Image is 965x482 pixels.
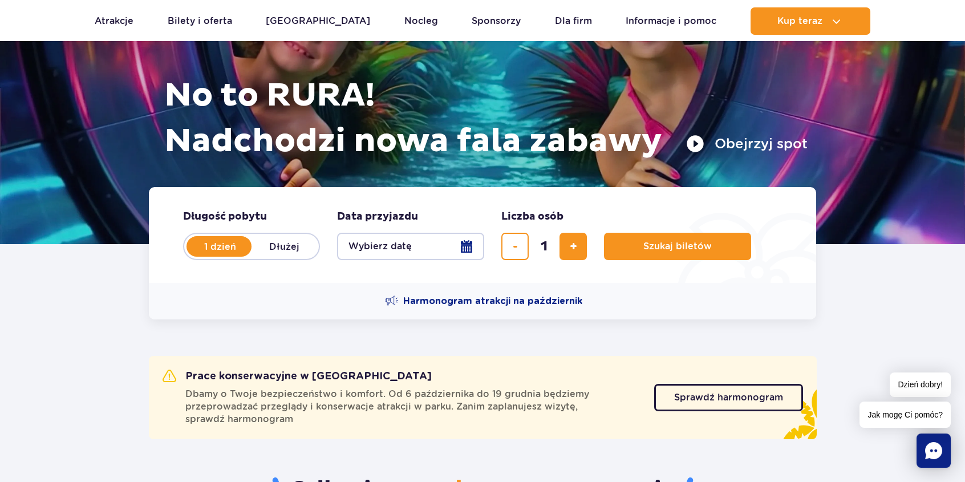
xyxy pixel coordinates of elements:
[501,233,529,260] button: usuń bilet
[686,135,808,153] button: Obejrzyj spot
[404,7,438,35] a: Nocleg
[164,73,808,164] h1: No to RURA! Nadchodzi nowa fala zabawy
[337,210,418,224] span: Data przyjazdu
[472,7,521,35] a: Sponsorzy
[266,7,370,35] a: [GEOGRAPHIC_DATA]
[643,241,712,252] span: Szukaj biletów
[163,370,432,383] h2: Prace konserwacyjne w [GEOGRAPHIC_DATA]
[337,233,484,260] button: Wybierz datę
[751,7,870,35] button: Kup teraz
[559,233,587,260] button: dodaj bilet
[890,372,951,397] span: Dzień dobry!
[385,294,582,308] a: Harmonogram atrakcji na październik
[185,388,640,426] span: Dbamy o Twoje bezpieczeństwo i komfort. Od 6 października do 19 grudnia będziemy przeprowadzać pr...
[168,7,232,35] a: Bilety i oferta
[555,7,592,35] a: Dla firm
[252,234,317,258] label: Dłużej
[626,7,716,35] a: Informacje i pomoc
[859,402,951,428] span: Jak mogę Ci pomóc?
[917,434,951,468] div: Chat
[149,187,816,283] form: Planowanie wizyty w Park of Poland
[403,295,582,307] span: Harmonogram atrakcji na październik
[188,234,253,258] label: 1 dzień
[95,7,133,35] a: Atrakcje
[183,210,267,224] span: Długość pobytu
[654,384,803,411] a: Sprawdź harmonogram
[674,393,783,402] span: Sprawdź harmonogram
[604,233,751,260] button: Szukaj biletów
[501,210,563,224] span: Liczba osób
[530,233,558,260] input: liczba biletów
[777,16,822,26] span: Kup teraz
